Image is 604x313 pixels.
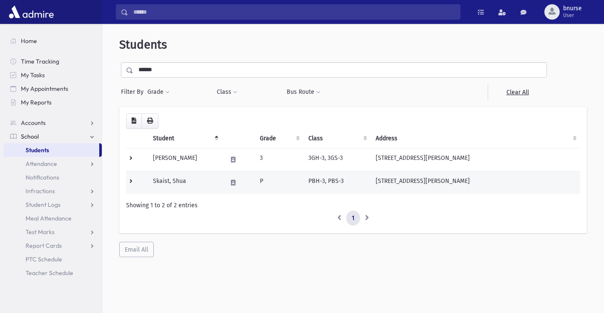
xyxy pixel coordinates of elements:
td: [STREET_ADDRESS][PERSON_NAME] [371,148,580,171]
a: School [3,130,102,143]
span: User [563,12,582,19]
a: Meal Attendance [3,212,102,225]
a: Clear All [488,84,547,100]
span: Accounts [21,119,46,127]
td: 3 [255,148,303,171]
th: Grade: activate to sort column ascending [255,129,303,148]
span: Meal Attendance [26,214,72,222]
a: Notifications [3,171,102,184]
a: My Reports [3,96,102,109]
a: Test Marks [3,225,102,239]
td: [STREET_ADDRESS][PERSON_NAME] [371,171,580,194]
span: Students [26,146,49,154]
th: Class: activate to sort column ascending [303,129,371,148]
button: Grade [147,84,170,100]
span: bnurse [563,5,582,12]
span: School [21,133,39,140]
button: Print [141,113,158,129]
button: Email All [119,242,154,257]
button: Class [216,84,238,100]
a: Infractions [3,184,102,198]
div: Showing 1 to 2 of 2 entries [126,201,580,210]
td: [PERSON_NAME] [148,148,222,171]
span: Filter By [121,87,147,96]
a: 1 [346,211,360,226]
img: AdmirePro [7,3,56,20]
th: Student: activate to sort column descending [148,129,222,148]
span: Student Logs [26,201,60,209]
a: Students [3,143,99,157]
td: P [255,171,303,194]
a: Attendance [3,157,102,171]
a: My Tasks [3,68,102,82]
span: Home [21,37,37,45]
a: Teacher Schedule [3,266,102,280]
span: Test Marks [26,228,55,236]
a: Time Tracking [3,55,102,68]
a: Student Logs [3,198,102,212]
span: My Tasks [21,71,45,79]
a: Accounts [3,116,102,130]
span: Infractions [26,187,55,195]
td: PBH-3, PBS-3 [303,171,371,194]
input: Search [128,4,460,20]
span: PTC Schedule [26,255,62,263]
th: Address: activate to sort column ascending [371,129,580,148]
a: Report Cards [3,239,102,252]
button: Bus Route [286,84,321,100]
td: 3GH-3, 3GS-3 [303,148,371,171]
span: Time Tracking [21,58,59,65]
span: My Reports [21,99,52,106]
a: PTC Schedule [3,252,102,266]
span: Notifications [26,174,59,181]
button: CSV [126,113,142,129]
a: My Appointments [3,82,102,96]
span: Report Cards [26,242,62,249]
span: My Appointments [21,85,68,93]
span: Teacher Schedule [26,269,73,277]
span: Attendance [26,160,57,168]
span: Students [119,38,167,52]
a: Home [3,34,102,48]
td: Skaist, Shua [148,171,222,194]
